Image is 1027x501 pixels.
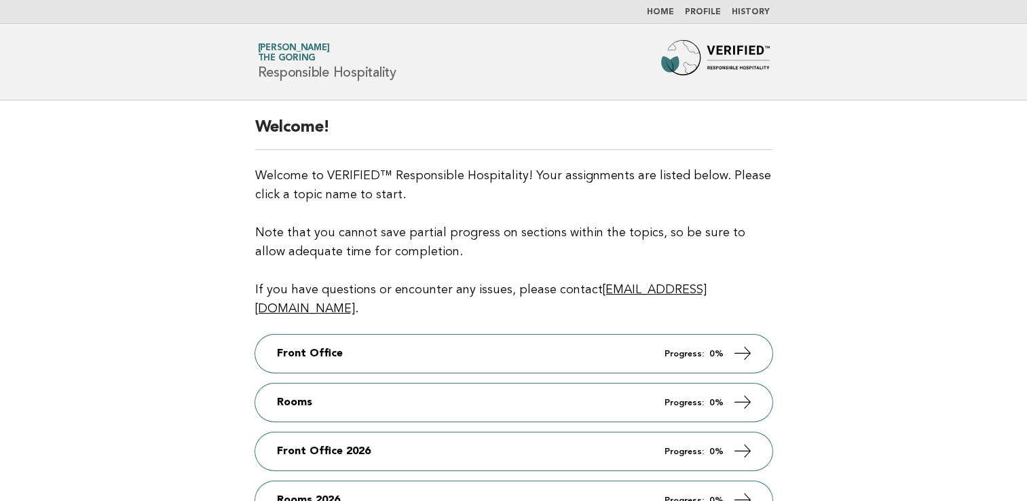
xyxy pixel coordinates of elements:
a: Front Office 2026 Progress: 0% [255,432,772,470]
a: Front Office Progress: 0% [255,335,772,373]
span: The Goring [258,54,316,63]
h2: Welcome! [255,117,772,150]
img: Forbes Travel Guide [661,40,770,83]
a: Profile [685,8,721,16]
a: History [732,8,770,16]
a: Home [647,8,674,16]
strong: 0% [709,350,724,358]
a: Rooms Progress: 0% [255,384,772,422]
p: Welcome to VERIFIED™ Responsible Hospitality! Your assignments are listed below. Please click a t... [255,166,772,318]
em: Progress: [665,447,704,456]
strong: 0% [709,398,724,407]
em: Progress: [665,350,704,358]
a: [PERSON_NAME]The Goring [258,43,330,62]
h1: Responsible Hospitality [258,44,396,79]
strong: 0% [709,447,724,456]
em: Progress: [665,398,704,407]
